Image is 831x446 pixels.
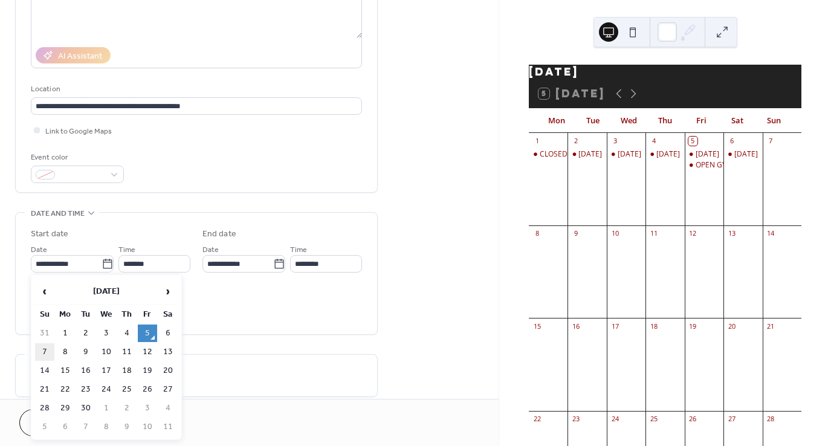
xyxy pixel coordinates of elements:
div: 13 [727,229,736,238]
div: [DATE] [529,65,801,79]
div: [DATE] [734,149,758,160]
div: [DATE] [618,149,641,160]
div: [DATE] [578,149,602,160]
td: 20 [158,362,178,380]
div: 5 [688,137,697,146]
span: Time [290,244,307,256]
td: 8 [97,418,116,436]
div: 25 [649,415,658,424]
div: 7 [766,137,775,146]
div: [DATE] [656,149,680,160]
th: Tu [76,306,95,323]
span: ‹ [36,279,54,303]
button: Cancel [19,409,94,436]
div: Wednesday 3 Sept [607,149,645,160]
div: 26 [688,415,697,424]
div: Tue [575,109,611,133]
div: Tuesday 2 Sept [567,149,606,160]
div: Event color [31,151,121,164]
td: 7 [76,418,95,436]
td: 26 [138,381,157,398]
td: 12 [138,343,157,361]
th: [DATE] [56,279,157,305]
div: Thursday 4 Sept [645,149,684,160]
td: 4 [117,325,137,342]
div: 17 [610,322,619,331]
div: 8 [532,229,542,238]
td: 24 [97,381,116,398]
div: 24 [610,415,619,424]
div: Friday 5 Sept [685,149,723,160]
div: OPEN GYM 9AM [696,160,751,170]
td: 13 [158,343,178,361]
th: We [97,306,116,323]
td: 17 [97,362,116,380]
td: 14 [35,362,54,380]
th: Su [35,306,54,323]
span: Date [202,244,219,256]
td: 11 [117,343,137,361]
div: 21 [766,322,775,331]
span: › [159,279,177,303]
th: Fr [138,306,157,323]
div: 19 [688,322,697,331]
div: Start date [31,228,68,241]
td: 3 [138,399,157,417]
td: 25 [117,381,137,398]
td: 4 [158,399,178,417]
div: End date [202,228,236,241]
div: CLOSED [540,149,567,160]
td: 21 [35,381,54,398]
td: 27 [158,381,178,398]
div: OPEN GYM 9AM [685,160,723,170]
div: 1 [532,137,542,146]
td: 30 [76,399,95,417]
div: 28 [766,415,775,424]
div: 11 [649,229,658,238]
div: 3 [610,137,619,146]
td: 2 [117,399,137,417]
div: 4 [649,137,658,146]
td: 22 [56,381,75,398]
div: 12 [688,229,697,238]
div: [DATE] [696,149,719,160]
div: Location [31,83,360,95]
td: 6 [56,418,75,436]
div: 22 [532,415,542,424]
td: 23 [76,381,95,398]
div: 16 [571,322,580,331]
td: 19 [138,362,157,380]
div: 23 [571,415,580,424]
td: 10 [138,418,157,436]
td: 5 [35,418,54,436]
td: 5 [138,325,157,342]
div: Wed [611,109,647,133]
div: 27 [727,415,736,424]
div: 2 [571,137,580,146]
span: Link to Google Maps [45,125,112,138]
td: 29 [56,399,75,417]
td: 3 [97,325,116,342]
div: 14 [766,229,775,238]
td: 7 [35,343,54,361]
div: Mon [538,109,575,133]
td: 1 [97,399,116,417]
td: 18 [117,362,137,380]
span: Time [118,244,135,256]
div: Sat [719,109,755,133]
div: 15 [532,322,542,331]
td: 2 [76,325,95,342]
div: Saturday 6 Sept [723,149,762,160]
td: 28 [35,399,54,417]
td: 31 [35,325,54,342]
div: 9 [571,229,580,238]
div: CLOSED [529,149,567,160]
td: 9 [117,418,137,436]
div: 10 [610,229,619,238]
td: 11 [158,418,178,436]
td: 10 [97,343,116,361]
th: Mo [56,306,75,323]
div: 18 [649,322,658,331]
div: Fri [683,109,719,133]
